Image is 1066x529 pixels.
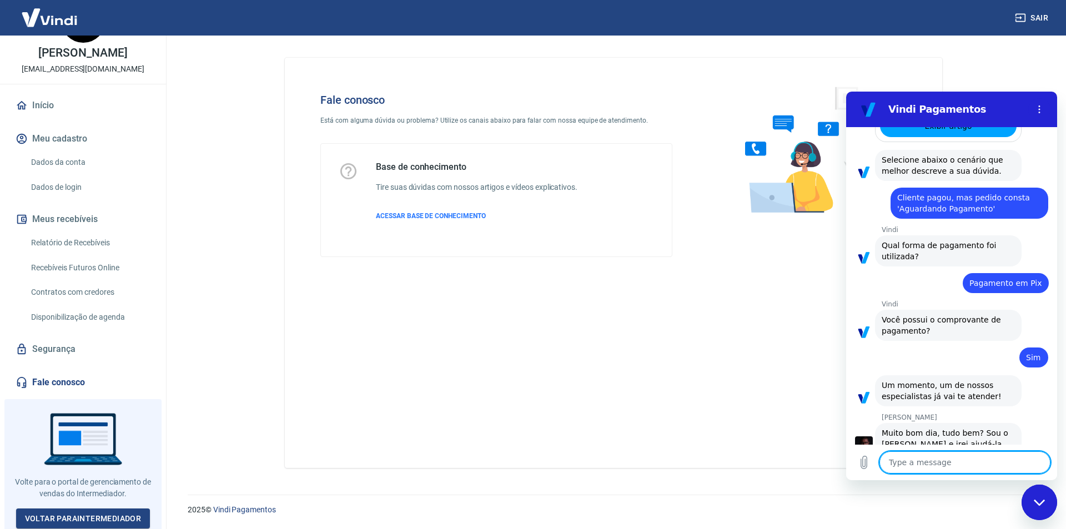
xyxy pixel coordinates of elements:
[38,47,127,59] p: [PERSON_NAME]
[376,212,486,220] span: ACESSAR BASE DE CONHECIMENTO
[27,256,153,279] a: Recebíveis Futuros Online
[22,63,144,75] p: [EMAIL_ADDRESS][DOMAIN_NAME]
[188,504,1039,516] p: 2025 ©
[13,93,153,118] a: Início
[320,115,672,125] p: Está com alguma dúvida ou problema? Utilize os canais abaixo para falar com nossa equipe de atend...
[13,370,153,395] a: Fale conosco
[27,306,153,329] a: Disponibilização de agenda
[1022,485,1057,520] iframe: Button to launch messaging window, conversation in progress
[13,337,153,361] a: Segurança
[13,127,153,151] button: Meu cadastro
[846,92,1057,480] iframe: Messaging window
[376,162,577,173] h5: Base de conhecimento
[27,281,153,304] a: Contratos com credores
[376,182,577,193] h6: Tire suas dúvidas com nossos artigos e vídeos explicativos.
[27,231,153,254] a: Relatório de Recebíveis
[320,93,672,107] h4: Fale conosco
[213,505,276,514] a: Vindi Pagamentos
[1013,8,1053,28] button: Sair
[13,207,153,231] button: Meus recebíveis
[27,176,153,199] a: Dados de login
[376,211,577,221] a: ACESSAR BASE DE CONHECIMENTO
[13,1,86,34] img: Vindi
[723,75,892,224] img: Fale conosco
[27,151,153,174] a: Dados da conta
[16,508,150,529] a: Voltar paraIntermediador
